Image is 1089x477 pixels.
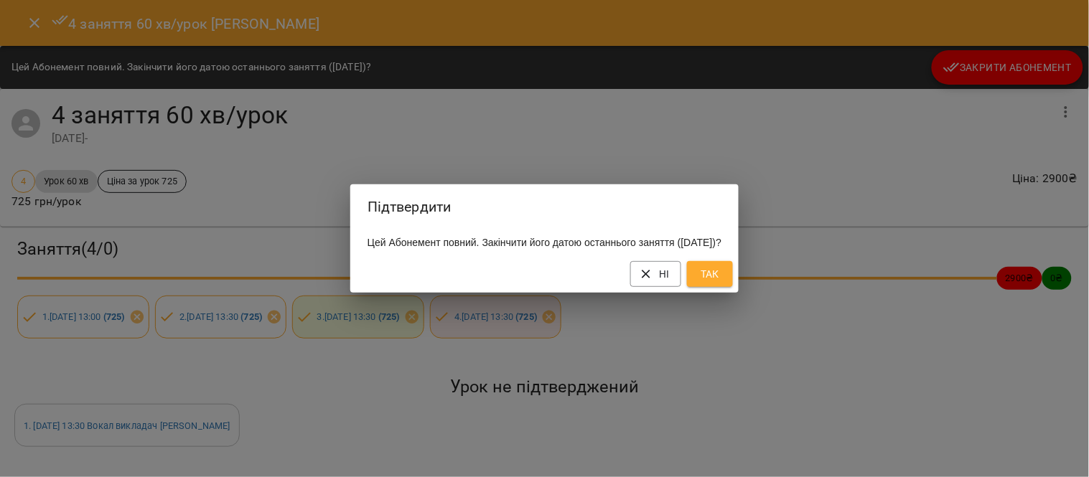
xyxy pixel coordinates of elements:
button: Ні [630,261,681,287]
h2: Підтвердити [368,196,721,218]
button: Так [687,261,733,287]
span: Так [698,265,721,283]
div: Цей Абонемент повний. Закінчити його датою останнього заняття ([DATE])? [350,230,739,255]
span: Ні [642,265,670,283]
